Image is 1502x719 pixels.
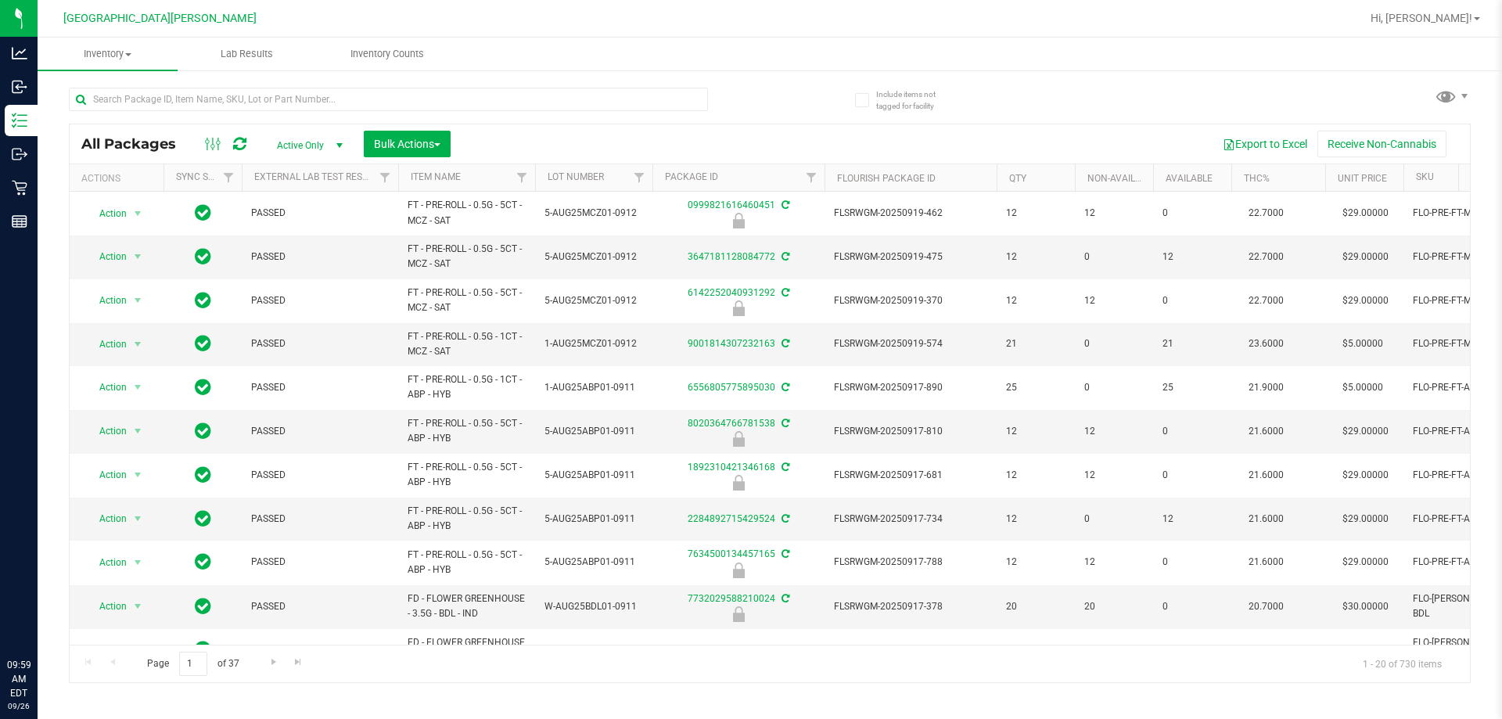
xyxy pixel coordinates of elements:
span: Action [85,639,128,661]
span: 5-AUG25ABP01-0911 [544,555,643,570]
span: 5-AUG25MCZ01-0912 [544,293,643,308]
span: 20 [1006,642,1065,657]
span: FLSRWGM-20250917-681 [834,468,987,483]
a: SKU [1416,171,1434,182]
span: 0 [1162,424,1222,439]
span: 0 [1084,380,1144,395]
span: Action [85,203,128,225]
span: Inventory Counts [329,47,445,61]
span: $29.00000 [1335,202,1396,225]
button: Receive Non-Cannabis [1317,131,1446,157]
span: In Sync [195,289,211,311]
div: Newly Received [650,300,827,316]
span: 20 [1162,642,1222,657]
span: Page of 37 [134,652,252,676]
span: Sync from Compliance System [779,513,789,524]
span: FLSRWGM-20250917-788 [834,555,987,570]
span: 12 [1006,468,1065,483]
span: Sync from Compliance System [779,548,789,559]
span: 20.7000 [1241,595,1292,618]
a: Inventory Counts [317,38,457,70]
span: PASSED [251,555,389,570]
span: FT - PRE-ROLL - 0.5G - 5CT - ABP - HYB [408,460,526,490]
span: FLSRWGM-20250917-367 [834,642,987,657]
span: 0 [1084,642,1144,657]
span: FD - FLOWER GREENHOUSE - 3.5G - BDL - IND [408,591,526,621]
span: Sync from Compliance System [779,593,789,604]
span: 5-AUG25ABP01-0911 [544,512,643,527]
span: 21.6000 [1241,464,1292,487]
div: Newly Received [650,213,827,228]
span: $5.00000 [1335,376,1391,399]
span: 21.6000 [1241,420,1292,443]
span: select [128,464,148,486]
span: 5-AUG25MCZ01-0912 [544,250,643,264]
span: FT - PRE-ROLL - 0.5G - 1CT - ABP - HYB [408,372,526,402]
span: 12 [1006,206,1065,221]
span: 12 [1084,206,1144,221]
span: In Sync [195,595,211,617]
span: W-AUG25BDL01-0911 [544,599,643,614]
span: 5-AUG25MCZ01-0912 [544,206,643,221]
span: FD - FLOWER GREENHOUSE - 3.5G - BDL - IND [408,635,526,665]
span: 20 [1084,599,1144,614]
iframe: Resource center [16,594,63,641]
span: 12 [1162,512,1222,527]
span: select [128,552,148,573]
span: 1 - 20 of 730 items [1350,652,1454,675]
span: 20.7000 [1241,638,1292,661]
a: External Lab Test Result [254,171,377,182]
span: 21 [1162,336,1222,351]
a: Non-Available [1087,173,1157,184]
span: FT - PRE-ROLL - 0.5G - 5CT - ABP - HYB [408,548,526,577]
a: THC% [1244,173,1270,184]
span: $29.00000 [1335,464,1396,487]
span: FLSRWGM-20250919-574 [834,336,987,351]
span: 0 [1162,293,1222,308]
span: [GEOGRAPHIC_DATA][PERSON_NAME] [63,12,257,25]
span: $29.00000 [1335,289,1396,312]
span: 0 [1084,250,1144,264]
span: 25 [1006,380,1065,395]
a: Unit Price [1338,173,1387,184]
inline-svg: Analytics [12,45,27,61]
span: Action [85,595,128,617]
span: PASSED [251,336,389,351]
span: 12 [1162,250,1222,264]
button: Bulk Actions [364,131,451,157]
span: 12 [1006,293,1065,308]
a: Filter [509,164,535,191]
span: In Sync [195,333,211,354]
a: Filter [627,164,652,191]
span: In Sync [195,420,211,442]
span: 0 [1084,336,1144,351]
a: Filter [372,164,398,191]
span: PASSED [251,512,389,527]
span: FT - PRE-ROLL - 0.5G - 5CT - MCZ - SAT [408,286,526,315]
span: 12 [1084,468,1144,483]
span: FLSRWGM-20250917-890 [834,380,987,395]
span: In Sync [195,246,211,268]
div: Newly Received [650,475,827,491]
span: In Sync [195,202,211,224]
p: 09/26 [7,700,31,712]
span: $29.00000 [1335,508,1396,530]
a: Item Name [411,171,461,182]
span: Action [85,333,128,355]
span: 5-AUG25ABP01-0911 [544,424,643,439]
span: Action [85,289,128,311]
span: 20 [1006,599,1065,614]
span: 21.6000 [1241,551,1292,573]
span: 12 [1084,293,1144,308]
span: $29.00000 [1335,420,1396,443]
span: PASSED [251,468,389,483]
inline-svg: Inbound [12,79,27,95]
span: select [128,203,148,225]
span: select [128,420,148,442]
span: FT - PRE-ROLL - 0.5G - 5CT - MCZ - SAT [408,242,526,271]
span: In Sync [195,551,211,573]
span: 5-AUG25ABP01-0911 [544,468,643,483]
a: Flourish Package ID [837,173,936,184]
span: 12 [1006,555,1065,570]
span: $5.00000 [1335,333,1391,355]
